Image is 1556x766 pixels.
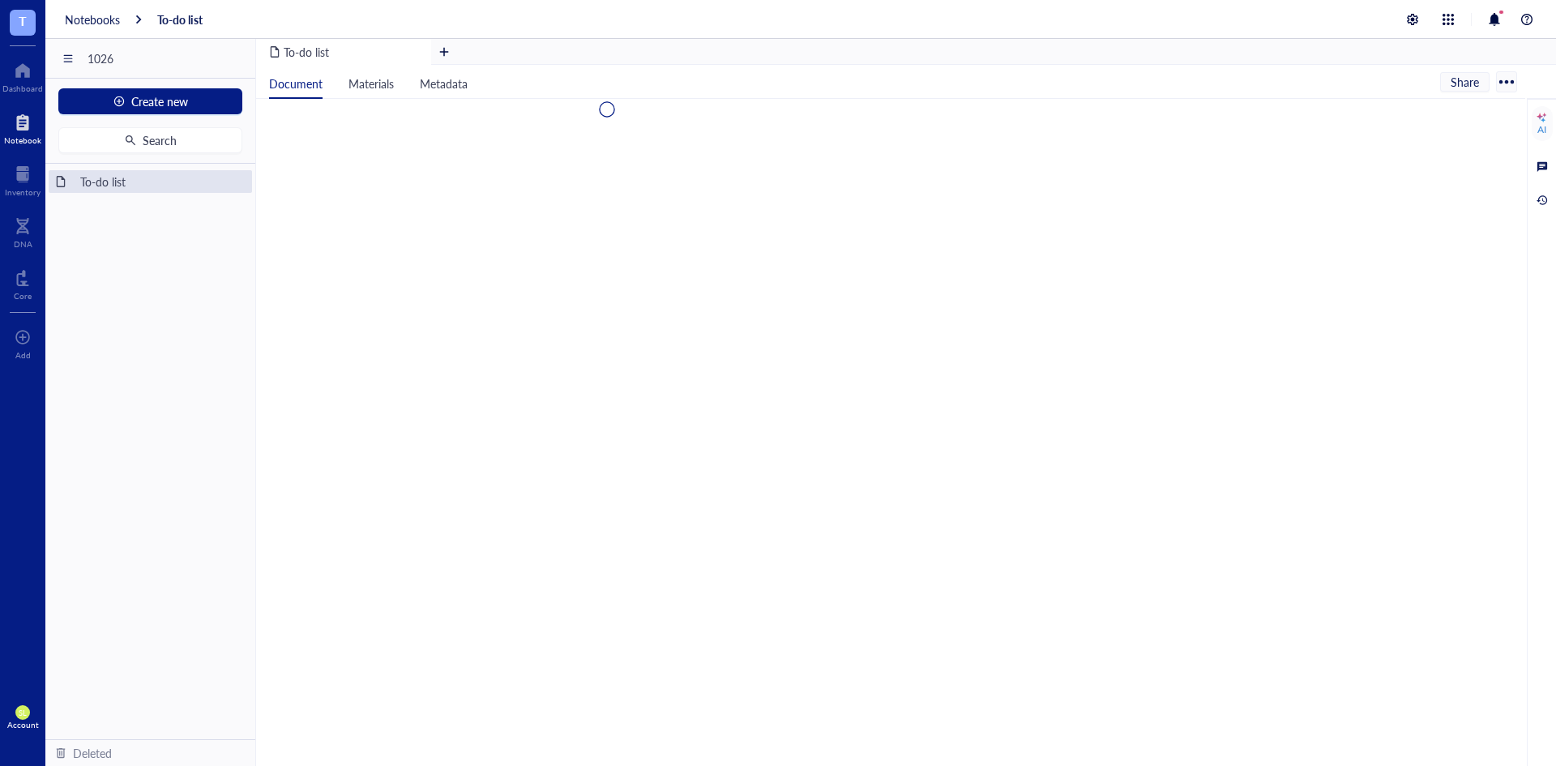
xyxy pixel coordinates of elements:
span: 1026 [88,51,248,66]
span: T [19,11,27,31]
div: Notebook [4,135,41,145]
button: Create new [58,88,242,114]
span: Materials [348,75,394,92]
div: Add [15,350,31,360]
button: Share [1440,72,1490,92]
span: Document [269,75,323,92]
span: Search [143,134,177,147]
a: Notebook [4,109,41,145]
span: Create new [131,95,188,108]
div: Dashboard [2,83,43,93]
span: SL [19,708,26,717]
a: Inventory [5,161,41,197]
div: To-do list [73,170,246,193]
a: DNA [14,213,32,249]
div: Deleted [73,744,112,762]
a: Core [14,265,32,301]
div: Inventory [5,187,41,197]
div: AI [1537,123,1546,136]
div: DNA [14,239,32,249]
div: Core [14,291,32,301]
a: To-do list [157,12,203,27]
span: Metadata [420,75,468,92]
span: Share [1451,75,1479,89]
button: Search [58,127,242,153]
a: Notebooks [65,12,120,27]
div: Account [7,720,39,730]
a: Dashboard [2,58,43,93]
